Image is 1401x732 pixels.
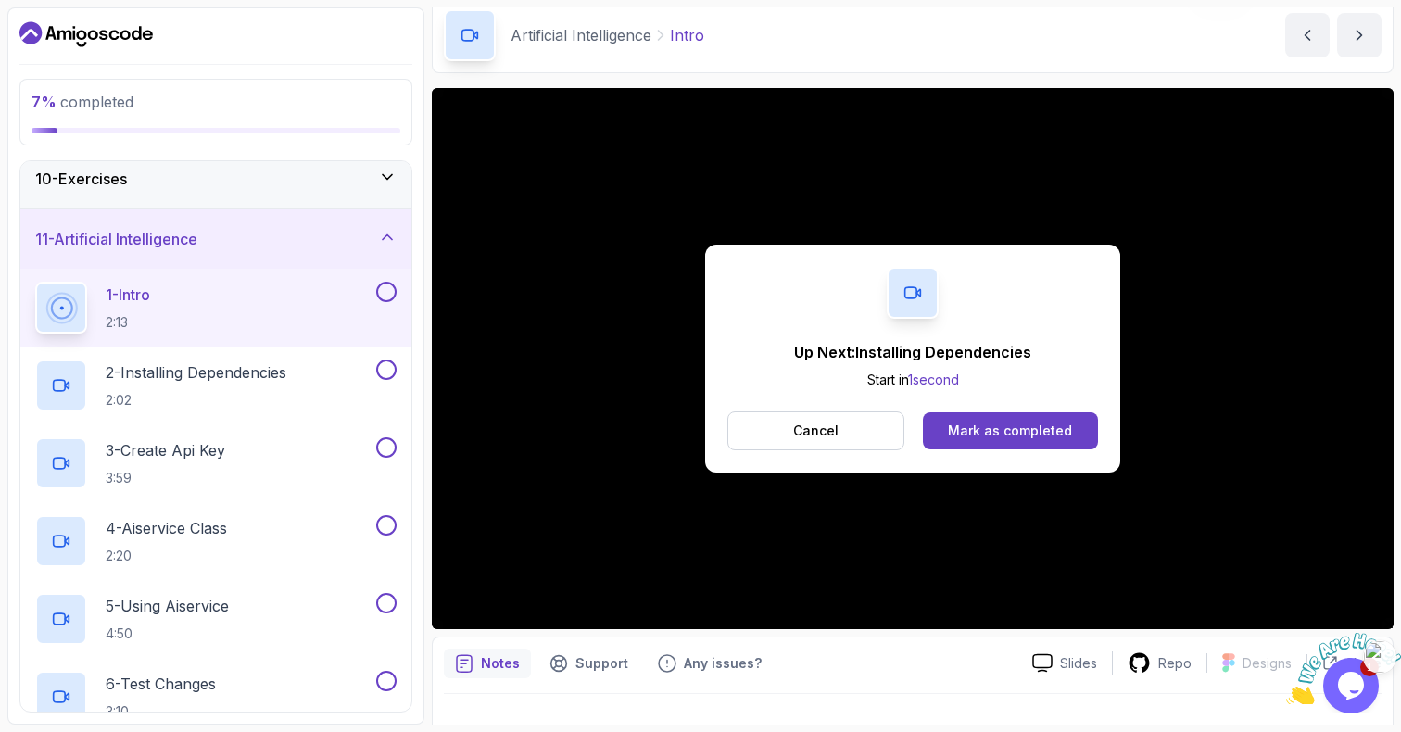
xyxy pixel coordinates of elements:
p: 2:02 [106,391,286,410]
button: Feedback button [647,649,773,678]
iframe: chat widget [1286,616,1401,704]
button: 1-Intro2:13 [35,282,397,334]
p: Designs [1243,654,1292,673]
button: previous content [1285,13,1330,57]
p: Cancel [793,422,839,440]
p: Slides [1060,654,1097,673]
button: 3-Create Api Key3:59 [35,437,397,489]
p: 2 - Installing Dependencies [106,361,286,384]
p: Any issues? [684,654,762,673]
span: 7 % [32,93,57,111]
button: 5-Using Aiservice4:50 [35,593,397,645]
p: 2:13 [106,313,150,332]
button: 4-Aiservice Class2:20 [35,515,397,567]
button: Cancel [727,411,904,450]
p: 6 - Test Changes [106,673,216,695]
button: Mark as completed [923,412,1098,449]
p: 5 - Using Aiservice [106,595,229,617]
p: Artificial Intelligence [511,24,651,46]
p: Support [575,654,628,673]
button: 11-Artificial Intelligence [20,209,411,269]
p: 3 - Create Api Key [106,439,225,461]
p: Start in [794,371,1031,389]
p: 4 - Aiservice Class [106,517,227,539]
div: Mark as completed [948,422,1072,440]
iframe: 1 - Intro [432,88,1394,629]
button: 6-Test Changes3:10 [35,671,397,723]
button: 2-Installing Dependencies2:02 [35,360,397,411]
p: 1 - Intro [106,284,150,306]
p: 4:50 [106,625,229,643]
p: 3:59 [106,469,225,487]
button: 10-Exercises [20,149,411,208]
a: Dashboard [19,19,153,49]
h3: 10 - Exercises [35,168,127,190]
p: 3:10 [106,702,216,721]
button: next content [1337,13,1382,57]
p: 2:20 [106,547,227,565]
p: Up Next: Installing Dependencies [794,341,1031,363]
span: 1 second [908,372,959,387]
a: Repo [1113,651,1206,675]
p: Notes [481,654,520,673]
button: notes button [444,649,531,678]
h3: 11 - Artificial Intelligence [35,228,197,250]
a: Slides [1017,653,1112,673]
span: completed [32,93,133,111]
button: Support button [538,649,639,678]
p: Intro [670,24,704,46]
p: Repo [1158,654,1192,673]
